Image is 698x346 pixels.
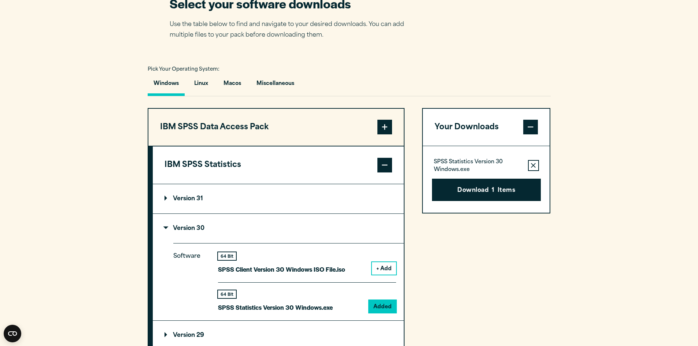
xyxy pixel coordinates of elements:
[492,186,494,196] span: 1
[4,325,21,342] button: Open CMP widget
[165,226,204,231] p: Version 30
[218,302,333,313] p: SPSS Statistics Version 30 Windows.exe
[170,19,415,41] p: Use the table below to find and navigate to your desired downloads. You can add multiple files to...
[153,184,404,213] summary: Version 31
[148,109,404,146] button: IBM SPSS Data Access Pack
[372,262,396,275] button: + Add
[218,252,236,260] div: 64 Bit
[251,75,300,96] button: Miscellaneous
[188,75,214,96] button: Linux
[218,75,247,96] button: Macos
[218,290,236,298] div: 64 Bit
[423,109,550,146] button: Your Downloads
[148,67,219,72] span: Pick Your Operating System:
[148,75,185,96] button: Windows
[432,179,541,201] button: Download1Items
[173,251,206,306] p: Software
[218,264,345,275] p: SPSS Client Version 30 Windows ISO File.iso
[165,196,203,202] p: Version 31
[369,300,396,313] button: Added
[165,332,204,338] p: Version 29
[434,159,522,173] p: SPSS Statistics Version 30 Windows.exe
[423,146,550,213] div: Your Downloads
[153,146,404,184] button: IBM SPSS Statistics
[153,214,404,243] summary: Version 30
